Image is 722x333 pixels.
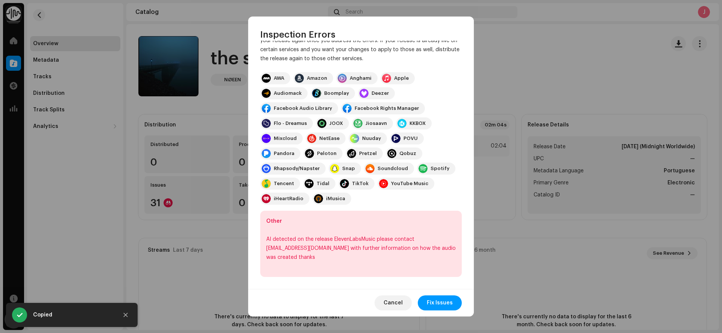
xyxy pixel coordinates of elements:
[350,75,372,81] div: Anghami
[260,18,462,63] div: errors can differ per service. So be sure to look at each error individually if you have errors o...
[342,166,355,172] div: Snap
[352,181,369,187] div: TikTok
[362,135,381,141] div: Nuuday
[266,219,282,224] b: Other
[5,310,23,328] div: Open Intercom Messenger
[274,120,307,126] div: Flo - Dreamus
[307,75,327,81] div: Amazon
[317,181,329,187] div: Tidal
[317,151,337,157] div: Peloton
[274,151,294,157] div: Pandora
[274,90,302,96] div: Audiomack
[260,29,335,41] span: Inspection Errors
[403,135,418,141] div: POVU
[274,181,294,187] div: Tencent
[431,166,449,172] div: Spotify
[274,105,332,111] div: Facebook Audio Library
[329,120,343,126] div: JOOX
[418,295,462,310] button: Fix Issues
[375,295,412,310] button: Cancel
[394,75,409,81] div: Apple
[274,166,320,172] div: Rhapsody/Napster
[274,135,297,141] div: Mixcloud
[366,120,387,126] div: Jiosaavn
[391,181,428,187] div: YouTube Music
[274,196,303,202] div: iHeartRadio
[324,90,349,96] div: Boomplay
[399,151,416,157] div: Qobuz
[118,307,133,322] button: Close
[410,120,426,126] div: KKBOX
[384,295,403,310] span: Cancel
[427,295,453,310] span: Fix Issues
[319,135,340,141] div: NetEase
[378,166,408,172] div: Soundcloud
[355,105,419,111] div: Facebook Rights Manager
[33,310,112,319] div: Copied
[274,75,284,81] div: AWA
[266,235,456,262] div: AI detected on the release ElevenLabsMusic please contact [EMAIL_ADDRESS][DOMAIN_NAME] with furth...
[326,196,345,202] div: iMusica
[359,151,377,157] div: Pretzel
[372,90,389,96] div: Deezer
